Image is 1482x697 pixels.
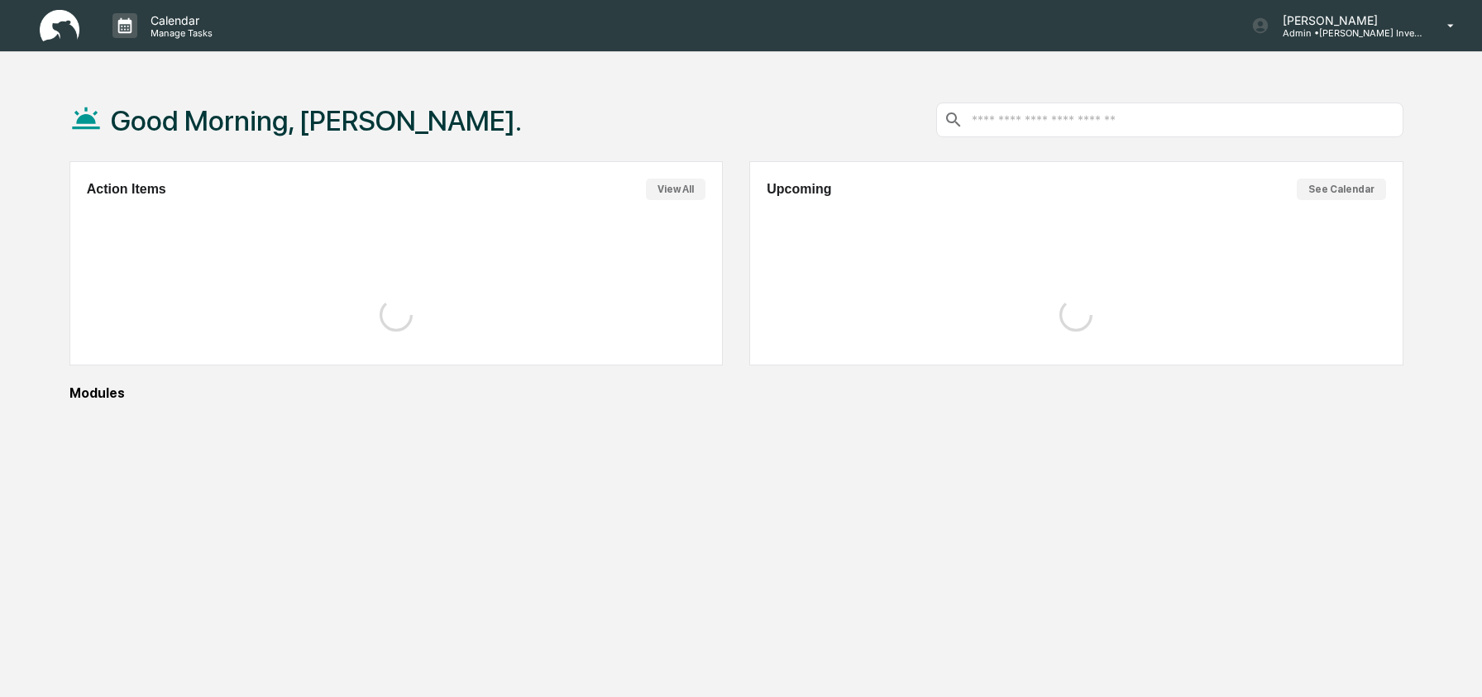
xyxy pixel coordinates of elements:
[40,10,79,42] img: logo
[137,13,221,27] p: Calendar
[767,182,831,197] h2: Upcoming
[111,104,522,137] h1: Good Morning, [PERSON_NAME].
[87,182,166,197] h2: Action Items
[137,27,221,39] p: Manage Tasks
[69,385,1403,401] div: Modules
[1269,27,1423,39] p: Admin • [PERSON_NAME] Investment Advisory
[646,179,705,200] button: View All
[1269,13,1423,27] p: [PERSON_NAME]
[1297,179,1386,200] button: See Calendar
